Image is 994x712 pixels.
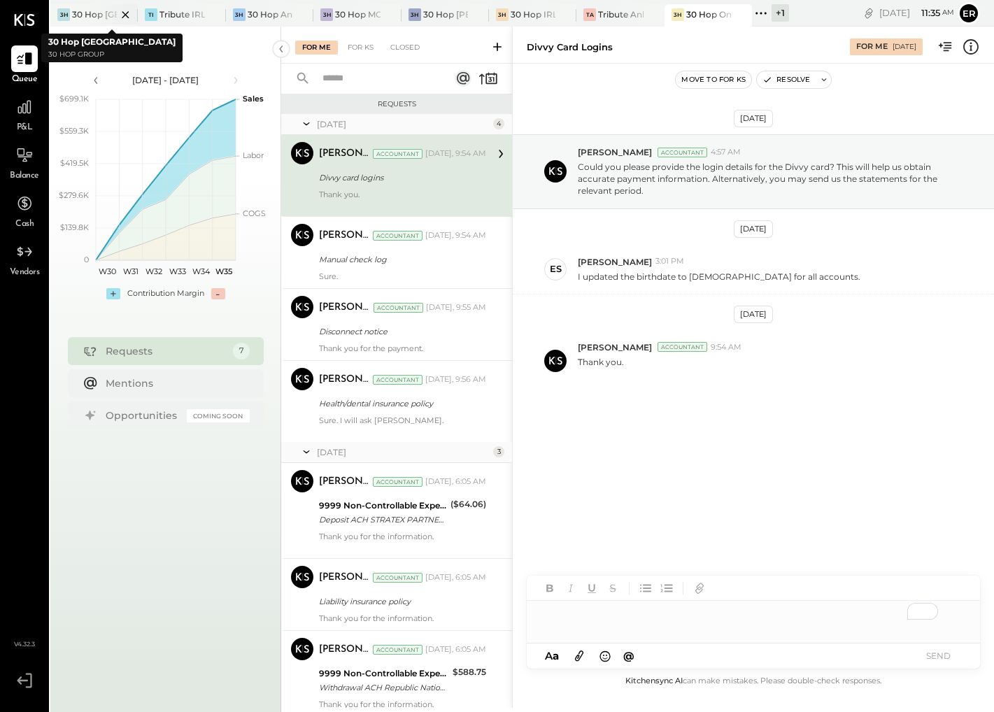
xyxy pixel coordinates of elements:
div: Accountant [373,231,423,241]
div: Health/dental insurance policy [319,397,482,411]
span: Queue [12,73,38,86]
div: Thank you for the information. [319,699,486,709]
text: W31 [123,266,139,276]
div: To enrich screen reader interactions, please activate Accessibility in Grammarly extension settings [527,601,980,629]
div: 3H [409,8,421,21]
div: $588.75 [453,665,486,679]
a: Queue [1,45,48,86]
div: For KS [341,41,381,55]
div: For Me [856,41,888,52]
div: Accountant [373,477,423,487]
b: 30 Hop [GEOGRAPHIC_DATA] [48,36,176,47]
div: [PERSON_NAME] [319,373,370,387]
div: Accountant [373,573,423,583]
div: Coming Soon [187,409,250,422]
span: Cash [15,218,34,231]
div: 3H [672,8,684,21]
a: P&L [1,94,48,134]
button: Strikethrough [604,579,622,597]
div: [PERSON_NAME] [319,147,370,161]
div: Mentions [106,376,243,390]
div: + 1 [772,4,789,22]
div: [DATE], 9:56 AM [425,374,486,385]
text: W33 [169,266,185,276]
div: Withdrawal ACH Republic Nationa/ Withdrawal ACH Republic Nationa/TYPE: FINTECHEFT CO: R [319,681,448,695]
span: Balance [10,170,39,183]
div: [DATE] [879,6,954,20]
div: Divvy card logins [527,41,613,54]
a: Balance [1,142,48,183]
button: Ordered List [658,579,676,597]
div: [DATE] [317,446,490,458]
div: [PERSON_NAME] [319,301,371,315]
div: [DATE], 6:05 AM [425,572,486,583]
div: Tribute Ankeny [598,8,643,20]
div: [DATE], 9:54 AM [425,230,486,241]
div: Closed [383,41,427,55]
button: Unordered List [637,579,655,597]
div: Accountant [658,342,707,352]
span: [PERSON_NAME] [578,146,652,158]
button: SEND [910,646,966,665]
div: Thank you. [319,190,486,209]
div: 9999 Non-Controllable Expenses:Other Income and Expenses:To Be Classified P&L [319,667,448,681]
text: Sales [243,94,264,104]
text: $419.5K [60,158,89,168]
span: 3:01 PM [655,256,684,267]
div: Thank you for the information. [319,613,486,623]
div: Deposit ACH STRATEX PARTNERS/TYP Deposit ACH STRATEX PARTNERS/TYPE: ROF CO: STRATEX PAR [319,513,446,527]
div: [DATE], 9:54 AM [425,148,486,159]
a: Vendors [1,238,48,279]
div: Requests [288,99,505,109]
text: W32 [145,266,162,276]
div: [DATE] [893,42,916,52]
div: Opportunities [106,408,180,422]
div: Accountant [374,303,423,313]
span: @ [623,649,634,662]
div: Accountant [373,645,423,655]
button: Underline [583,579,601,597]
div: [DATE] [734,220,773,238]
div: 3 [493,446,504,457]
div: 3H [320,8,333,21]
div: [DATE], 9:55 AM [426,302,486,313]
div: 30 Hop [PERSON_NAME] Summit [423,8,468,20]
div: Thank you for the payment. [319,343,486,353]
div: [DATE] [317,118,490,130]
div: Divvy card logins [319,171,482,185]
div: 7 [233,343,250,359]
div: [PERSON_NAME] [319,643,370,657]
text: $139.8K [60,222,89,232]
div: [DATE] - [DATE] [106,74,225,86]
text: Labor [243,150,264,160]
div: copy link [862,6,876,20]
div: Liability insurance policy [319,594,482,608]
div: [DATE], 6:05 AM [425,476,486,487]
button: Add URL [690,579,709,597]
div: [PERSON_NAME] [319,229,370,243]
button: Er [958,2,980,24]
button: Resolve [757,71,816,88]
button: Bold [541,579,559,597]
div: Manual check log [319,252,482,266]
div: ES [550,262,562,276]
div: + [106,288,120,299]
div: Disconnect notice [319,325,482,339]
text: $559.3K [59,126,89,136]
div: Sure. I will ask [PERSON_NAME]. [319,415,486,435]
div: Contribution Margin [127,288,204,299]
div: 30 Hop Omaha [686,8,731,20]
div: 3H [233,8,246,21]
div: For Me [295,41,338,55]
div: [DATE] [734,306,773,323]
text: W35 [215,266,232,276]
div: Requests [106,344,226,358]
div: Tribute IRL [159,8,204,20]
div: 3H [57,8,70,21]
p: 30 Hop Group [48,49,176,61]
div: [DATE], 6:05 AM [425,644,486,655]
text: COGS [243,208,266,218]
text: 0 [84,255,89,264]
div: 30 Hop IRL [511,8,555,20]
span: Vendors [10,266,40,279]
